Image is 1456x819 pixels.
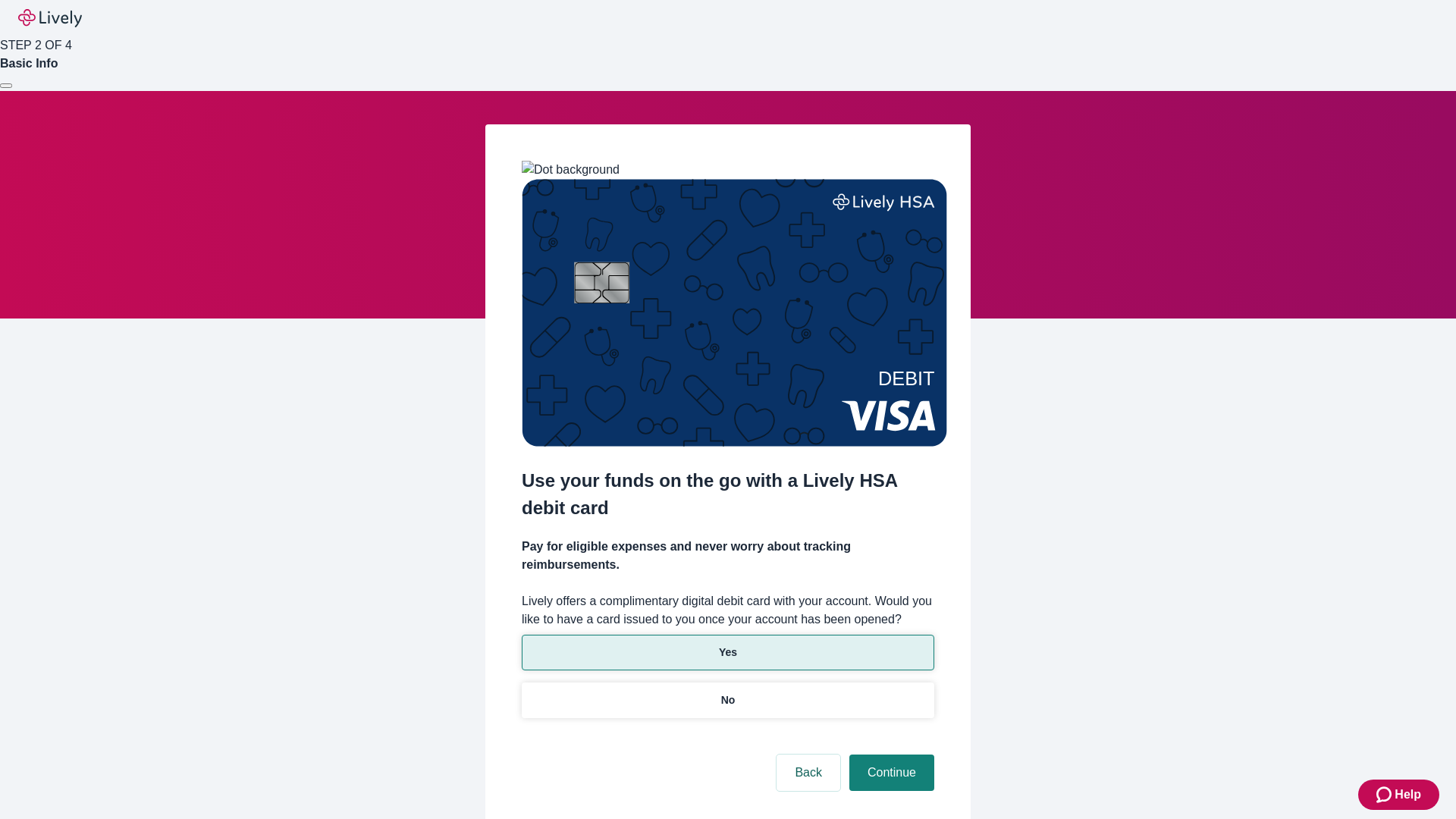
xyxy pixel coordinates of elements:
[777,755,840,791] button: Back
[522,682,934,718] button: No
[522,592,934,629] label: Lively offers a complimentary digital debit card with your account. Would you like to have a card...
[1376,786,1395,804] svg: Zendesk support icon
[522,161,620,179] img: Dot background
[849,755,934,791] button: Continue
[18,9,82,27] img: Lively
[719,645,737,661] p: Yes
[1358,780,1439,810] button: Zendesk support iconHelp
[522,179,947,447] img: Debit card
[522,635,934,670] button: Yes
[721,692,736,708] p: No
[1395,786,1421,804] span: Help
[522,538,934,574] h4: Pay for eligible expenses and never worry about tracking reimbursements.
[522,467,934,522] h2: Use your funds on the go with a Lively HSA debit card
